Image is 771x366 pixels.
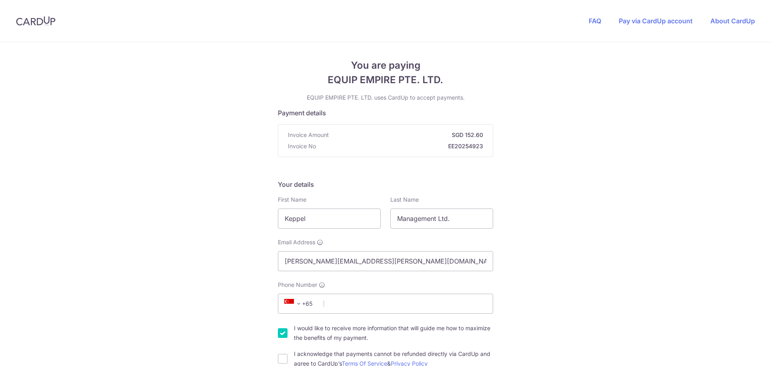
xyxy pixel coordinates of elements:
[282,299,318,309] span: +65
[278,281,317,289] span: Phone Number
[710,17,755,25] a: About CardUp
[278,58,493,73] span: You are paying
[294,323,493,343] label: I would like to receive more information that will guide me how to maximize the benefits of my pa...
[278,196,306,204] label: First Name
[288,131,329,139] span: Invoice Amount
[278,238,315,246] span: Email Address
[278,180,493,189] h5: Your details
[278,209,381,229] input: First name
[390,196,419,204] label: Last Name
[319,142,483,150] strong: EE20254923
[284,299,304,309] span: +65
[332,131,483,139] strong: SGD 152.60
[278,73,493,87] span: EQUIP EMPIRE PTE. LTD.
[278,251,493,271] input: Email address
[278,108,493,118] h5: Payment details
[288,142,316,150] span: Invoice No
[278,94,493,102] p: EQUIP EMPIRE PTE. LTD. uses CardUp to accept payments.
[619,17,693,25] a: Pay via CardUp account
[390,209,493,229] input: Last name
[16,16,55,26] img: CardUp
[589,17,601,25] a: FAQ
